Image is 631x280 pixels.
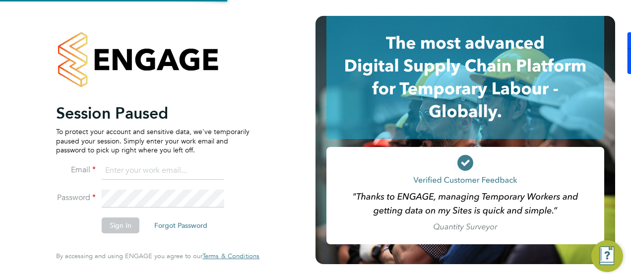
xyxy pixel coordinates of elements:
p: To protect your account and sensitive data, we've temporarily paused your session. Simply enter y... [56,127,250,154]
a: Terms & Conditions [202,252,259,260]
h2: Session Paused [56,103,250,123]
label: Email [56,165,96,175]
button: Engage Resource Center [591,240,623,272]
label: Password [56,193,96,203]
span: By accessing and using ENGAGE you agree to our [56,252,259,260]
button: Forgot Password [146,217,215,233]
button: Sign In [102,217,139,233]
input: Enter your work email... [102,162,224,180]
